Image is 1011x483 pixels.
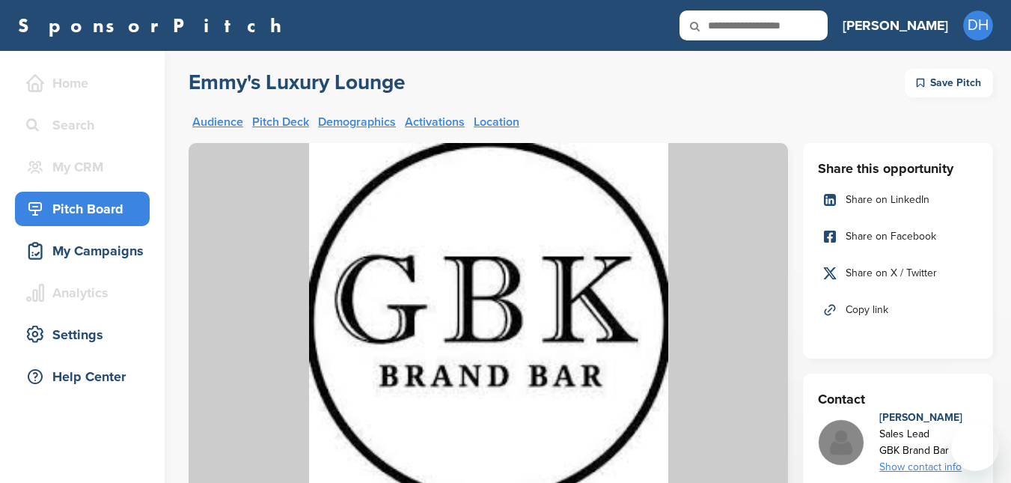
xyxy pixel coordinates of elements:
a: Pitch Board [15,192,150,226]
span: Share on Facebook [846,228,936,245]
a: Search [15,108,150,142]
div: My CRM [22,154,150,180]
h3: Contact [818,389,978,410]
a: My Campaigns [15,234,150,268]
div: Search [22,112,150,139]
div: GBK Brand Bar [879,443,962,459]
div: Save Pitch [905,69,993,97]
div: Settings [22,321,150,348]
img: Missing [819,420,864,465]
a: Share on Facebook [818,221,978,252]
a: My CRM [15,150,150,184]
a: Analytics [15,276,150,310]
a: Settings [15,318,150,352]
a: Share on X / Twitter [818,258,978,289]
a: [PERSON_NAME] [843,9,948,42]
a: Home [15,66,150,100]
span: Share on LinkedIn [846,192,929,208]
a: Copy link [818,294,978,326]
h3: Share this opportunity [818,158,978,179]
a: Help Center [15,359,150,394]
a: Audience [192,116,243,128]
a: Location [474,116,519,128]
div: Sales Lead [879,426,962,443]
div: Pitch Board [22,195,150,222]
h2: Emmy's Luxury Lounge [189,69,405,96]
a: Demographics [318,116,396,128]
div: My Campaigns [22,237,150,264]
span: Copy link [846,302,888,318]
a: Activations [405,116,465,128]
iframe: Button to launch messaging window [951,423,999,471]
span: DH [963,10,993,40]
div: Analytics [22,279,150,306]
a: Emmy's Luxury Lounge [189,69,405,97]
div: Help Center [22,363,150,390]
a: Pitch Deck [252,116,309,128]
a: SponsorPitch [18,16,291,35]
h3: [PERSON_NAME] [843,15,948,36]
div: [PERSON_NAME] [879,410,962,426]
div: Home [22,70,150,97]
a: Share on LinkedIn [818,184,978,216]
div: Show contact info [879,459,962,476]
span: Share on X / Twitter [846,265,937,282]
